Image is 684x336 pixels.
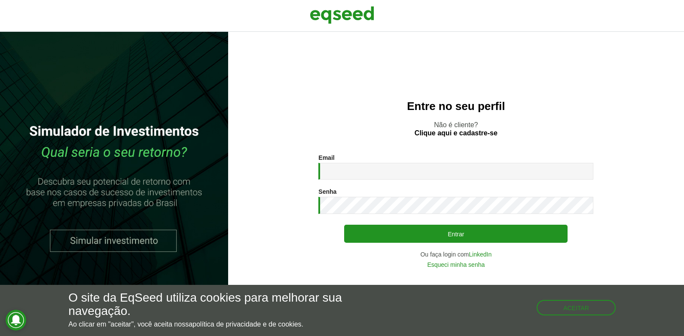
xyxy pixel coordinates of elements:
[318,189,336,195] label: Senha
[537,300,616,315] button: Aceitar
[318,155,334,161] label: Email
[469,251,492,257] a: LinkedIn
[415,130,498,137] a: Clique aqui e cadastre-se
[344,225,568,243] button: Entrar
[192,321,302,328] a: política de privacidade e de cookies
[68,291,397,318] h5: O site da EqSeed utiliza cookies para melhorar sua navegação.
[310,4,374,26] img: EqSeed Logo
[245,121,667,137] p: Não é cliente?
[318,251,593,257] div: Ou faça login com
[427,262,485,268] a: Esqueci minha senha
[245,100,667,113] h2: Entre no seu perfil
[68,320,397,328] p: Ao clicar em "aceitar", você aceita nossa .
